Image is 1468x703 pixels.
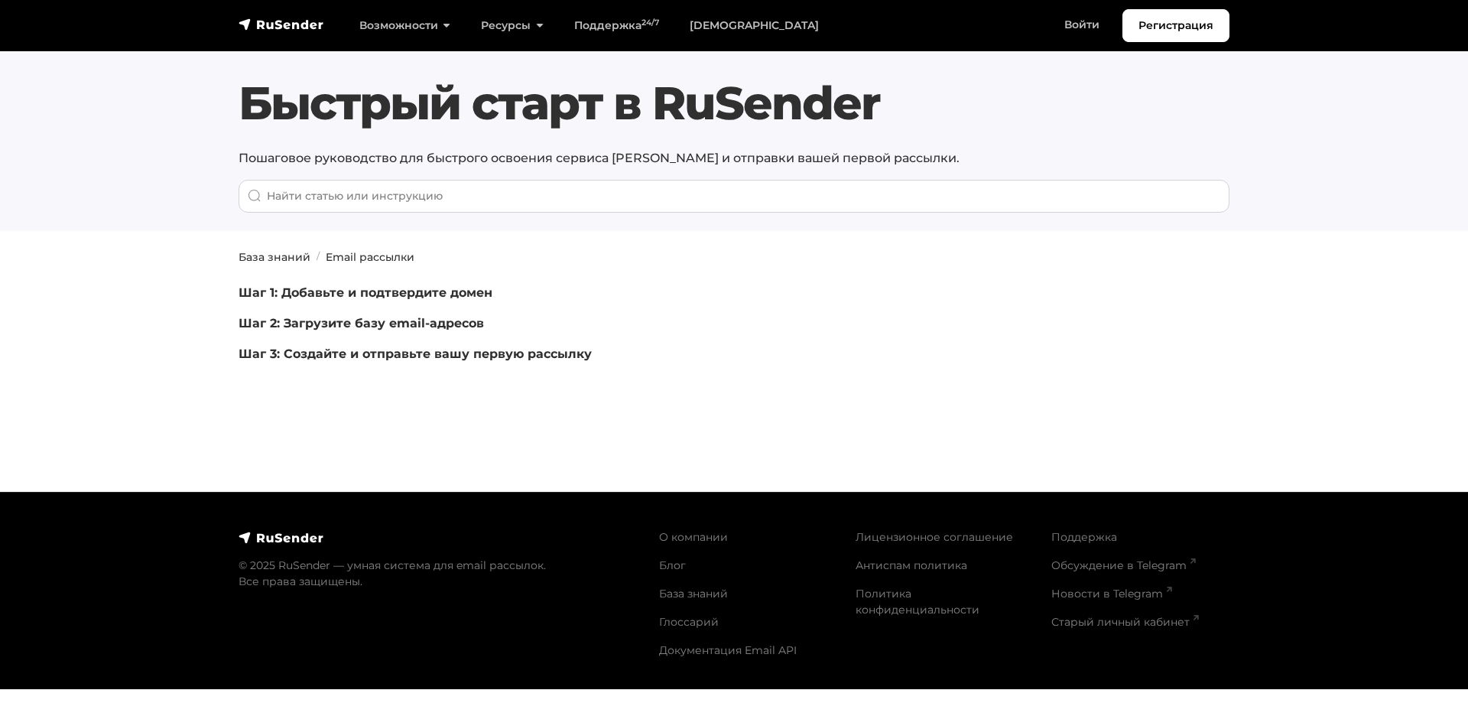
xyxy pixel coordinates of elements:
[641,18,659,28] sup: 24/7
[659,558,686,572] a: Блог
[659,615,719,629] a: Глоссарий
[239,76,1229,131] h1: Быстрый старт в RuSender
[856,530,1013,544] a: Лицензионное соглашение
[248,189,261,203] img: Поиск
[239,250,310,264] a: База знаний
[239,530,324,545] img: RuSender
[1051,615,1199,629] a: Старый личный кабинет
[344,10,466,41] a: Возможности
[659,530,728,544] a: О компании
[239,180,1229,213] input: When autocomplete results are available use up and down arrows to review and enter to go to the d...
[659,643,797,657] a: Документация Email API
[1049,9,1115,41] a: Войти
[856,558,967,572] a: Антиспам политика
[229,249,1239,265] nav: breadcrumb
[856,587,979,617] a: Политика конфиденциальности
[239,347,592,361] a: Шаг 3: Создайте и отправьте вашу первую рассылку
[239,558,641,590] p: © 2025 RuSender — умная система для email рассылок. Все права защищены.
[239,316,484,330] a: Шаг 2: Загрузите базу email-адресов
[239,17,324,32] img: RuSender
[659,587,728,600] a: База знаний
[674,10,834,41] a: [DEMOGRAPHIC_DATA]
[559,10,674,41] a: Поддержка24/7
[1122,9,1229,42] a: Регистрация
[1051,587,1172,600] a: Новости в Telegram
[1051,558,1196,572] a: Обсуждение в Telegram
[239,285,492,300] a: Шаг 1: Добавьте и подтвердите домен
[466,10,558,41] a: Ресурсы
[1051,530,1117,544] a: Поддержка
[326,250,414,264] a: Email рассылки
[239,149,1229,168] p: Пошаговое руководство для быстрого освоения сервиса [PERSON_NAME] и отправки вашей первой рассылки.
